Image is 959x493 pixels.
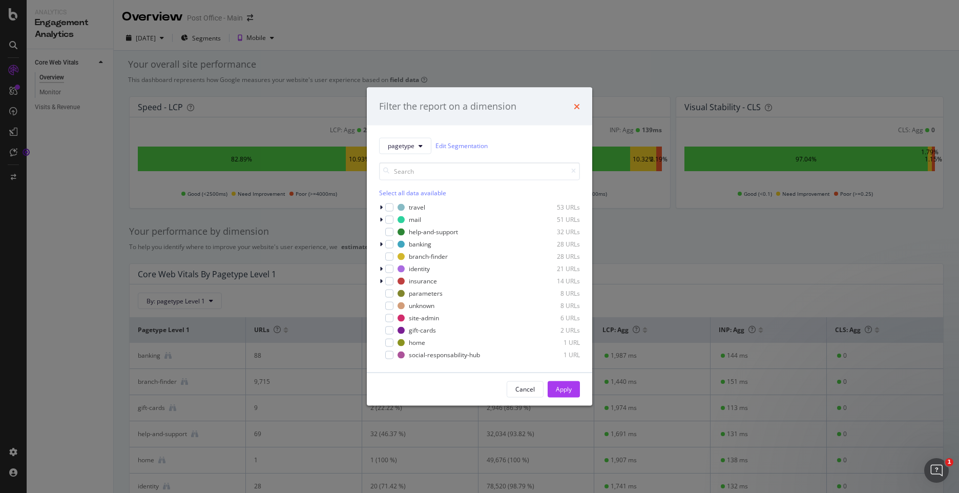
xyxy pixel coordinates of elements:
div: Select all data available [379,188,580,197]
span: pagetype [388,141,414,150]
div: social-responsability-hub [409,351,480,359]
div: Apply [556,385,572,394]
div: 32 URLs [530,228,580,236]
div: mail [409,215,421,224]
div: 14 URLs [530,277,580,285]
div: 53 URLs [530,203,580,212]
div: help-and-support [409,228,458,236]
div: banking [409,240,431,249]
a: Edit Segmentation [435,140,488,151]
div: 28 URLs [530,252,580,261]
div: parameters [409,289,443,298]
div: modal [367,88,592,406]
div: insurance [409,277,437,285]
input: Search [379,162,580,180]
div: gift-cards [409,326,436,335]
div: Filter the report on a dimension [379,100,516,113]
div: 28 URLs [530,240,580,249]
iframe: Intercom live chat [924,458,949,483]
div: 1 URL [530,351,580,359]
button: pagetype [379,137,431,154]
button: Cancel [507,381,544,397]
div: home [409,338,425,347]
div: travel [409,203,425,212]
div: 8 URLs [530,289,580,298]
div: unknown [409,301,434,310]
div: 8 URLs [530,301,580,310]
span: 1 [945,458,953,466]
div: site-admin [409,314,439,322]
div: identity [409,264,430,273]
div: 1 URL [530,338,580,347]
div: Cancel [515,385,535,394]
div: 2 URLs [530,326,580,335]
div: branch-finder [409,252,448,261]
button: Apply [548,381,580,397]
div: 21 URLs [530,264,580,273]
div: 6 URLs [530,314,580,322]
div: times [574,100,580,113]
div: 51 URLs [530,215,580,224]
